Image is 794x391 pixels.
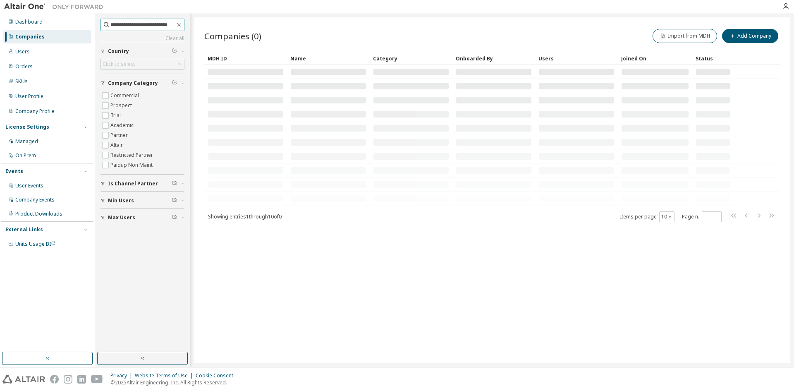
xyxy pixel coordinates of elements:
[110,130,129,140] label: Partner
[172,80,177,86] span: Clear filter
[208,213,282,220] span: Showing entries 1 through 10 of 0
[91,375,103,384] img: youtube.svg
[77,375,86,384] img: linkedin.svg
[15,63,33,70] div: Orders
[172,214,177,221] span: Clear filter
[172,48,177,55] span: Clear filter
[456,52,532,65] div: Onboarded By
[100,192,184,210] button: Min Users
[108,48,129,55] span: Country
[5,124,49,130] div: License Settings
[103,61,135,67] div: Click to select
[110,160,154,170] label: Paidup Non Maint
[135,372,196,379] div: Website Terms of Use
[108,80,158,86] span: Company Category
[682,211,722,222] span: Page n.
[110,120,135,130] label: Academic
[373,52,449,65] div: Category
[15,93,43,100] div: User Profile
[722,29,778,43] button: Add Company
[196,372,238,379] div: Cookie Consent
[15,34,45,40] div: Companies
[100,42,184,60] button: Country
[661,213,672,220] button: 10
[621,52,689,65] div: Joined On
[2,375,45,384] img: altair_logo.svg
[110,110,122,120] label: Trial
[15,182,43,189] div: User Events
[172,180,177,187] span: Clear filter
[204,30,261,42] span: Companies (0)
[15,197,55,203] div: Company Events
[15,240,56,247] span: Units Usage BI
[110,379,238,386] p: © 2025 Altair Engineering, Inc. All Rights Reserved.
[110,91,141,101] label: Commercial
[653,29,717,43] button: Import from MDH
[696,52,730,65] div: Status
[15,19,43,25] div: Dashboard
[208,52,284,65] div: MDH ID
[50,375,59,384] img: facebook.svg
[110,101,134,110] label: Prospect
[110,140,124,150] label: Altair
[15,108,55,115] div: Company Profile
[108,197,134,204] span: Min Users
[110,372,135,379] div: Privacy
[100,209,184,227] button: Max Users
[100,175,184,193] button: Is Channel Partner
[4,2,108,11] img: Altair One
[172,197,177,204] span: Clear filter
[15,211,62,217] div: Product Downloads
[538,52,615,65] div: Users
[5,226,43,233] div: External Links
[64,375,72,384] img: instagram.svg
[620,211,674,222] span: Items per page
[100,35,184,42] a: Clear all
[101,59,184,69] div: Click to select
[5,168,23,175] div: Events
[290,52,366,65] div: Name
[15,78,28,85] div: SKUs
[110,150,155,160] label: Restricted Partner
[15,48,30,55] div: Users
[108,214,135,221] span: Max Users
[15,152,36,159] div: On Prem
[15,138,38,145] div: Managed
[100,74,184,92] button: Company Category
[108,180,158,187] span: Is Channel Partner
